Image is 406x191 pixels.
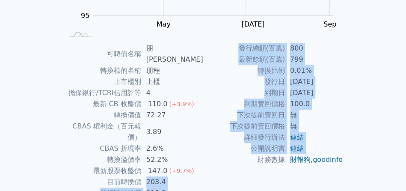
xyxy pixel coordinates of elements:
[313,155,343,164] a: goodinfo
[63,110,141,121] td: 轉換價值
[203,43,285,54] td: 發行總額(百萬)
[169,167,194,174] span: (+9.7%)
[203,76,285,87] td: 發行日
[203,87,285,98] td: 到期日
[285,54,344,65] td: 799
[290,155,311,164] a: 財報狗
[63,165,141,176] td: 最新股票收盤價
[285,110,344,121] td: 無
[285,87,344,98] td: [DATE]
[157,20,171,28] tspan: May
[141,65,203,76] td: 朋程
[169,101,194,107] span: (+3.9%)
[290,144,304,152] a: 連結
[285,43,344,54] td: 800
[203,121,285,132] td: 下次提前賣回價格
[203,132,285,143] td: 詳細發行辦法
[285,65,344,76] td: 0.01%
[63,98,141,110] td: 最新 CB 收盤價
[203,110,285,121] td: 下次提前賣回日
[63,154,141,165] td: 轉換溢價率
[285,154,344,165] td: ,
[285,121,344,132] td: 無
[63,143,141,154] td: CBAS 折現率
[285,76,344,87] td: [DATE]
[203,98,285,110] td: 到期賣回價格
[141,110,203,121] td: 72.27
[141,154,203,165] td: 52.2%
[63,176,141,188] td: 目前轉換價
[241,20,264,28] tspan: [DATE]
[63,65,141,76] td: 轉換標的名稱
[141,43,203,65] td: 朋[PERSON_NAME]
[141,121,203,143] td: 3.89
[63,43,141,65] td: 可轉債名稱
[146,98,169,110] div: 110.0
[290,133,304,141] a: 連結
[141,87,203,98] td: 4
[146,165,169,176] div: 147.0
[323,20,336,28] tspan: Sep
[141,176,203,188] td: 203.4
[81,12,89,20] tspan: 95
[203,154,285,165] td: 財務數據
[63,121,141,143] td: CBAS 權利金（百元報價）
[203,54,285,65] td: 最新餘額(百萬)
[63,76,141,87] td: 上市櫃別
[285,98,344,110] td: 100.0
[203,65,285,76] td: 轉換比例
[141,143,203,154] td: 2.6%
[203,143,285,154] td: 公開說明書
[63,87,141,98] td: 擔保銀行/TCRI信用評等
[141,76,203,87] td: 上櫃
